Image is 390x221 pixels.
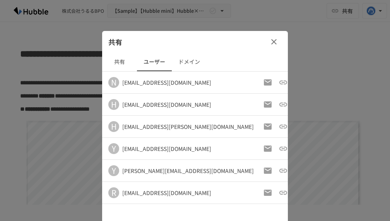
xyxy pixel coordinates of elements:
div: [EMAIL_ADDRESS][DOMAIN_NAME] [122,101,211,108]
button: 招待メールの再送 [260,163,275,178]
button: 招待URLをコピー（以前のものは破棄） [275,163,291,178]
button: 招待メールの再送 [260,119,275,134]
button: 招待URLをコピー（以前のものは破棄） [275,119,291,134]
button: 招待URLをコピー（以前のものは破棄） [275,75,291,90]
button: 招待メールの再送 [260,185,275,200]
div: N [108,77,119,88]
button: 招待メールの再送 [260,97,275,112]
div: [EMAIL_ADDRESS][DOMAIN_NAME] [122,79,211,86]
button: 共有 [102,53,137,71]
div: H [108,121,119,132]
button: ユーザー [137,53,172,71]
button: 招待メールの再送 [260,141,275,156]
div: R [108,187,119,198]
div: H [108,99,119,110]
div: [EMAIL_ADDRESS][DOMAIN_NAME] [122,189,211,197]
div: Y [108,143,119,154]
div: Y [108,165,119,176]
button: 招待URLをコピー（以前のものは破棄） [275,185,291,200]
button: ドメイン [172,53,207,71]
button: 招待URLをコピー（以前のものは破棄） [275,97,291,112]
button: 招待URLをコピー（以前のものは破棄） [275,141,291,156]
div: [PERSON_NAME][EMAIL_ADDRESS][DOMAIN_NAME] [122,167,254,175]
button: 招待メールの再送 [260,75,275,90]
div: [EMAIL_ADDRESS][DOMAIN_NAME] [122,145,211,152]
div: 共有 [102,31,288,53]
div: [EMAIL_ADDRESS][PERSON_NAME][DOMAIN_NAME] [122,123,254,130]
